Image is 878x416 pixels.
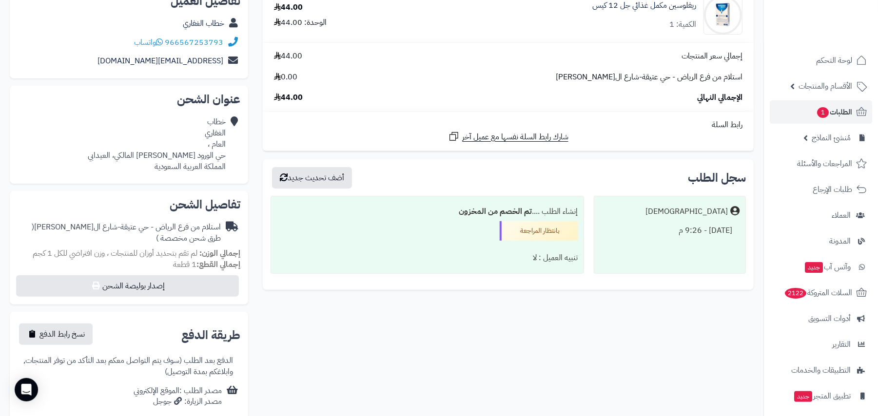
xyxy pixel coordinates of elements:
[98,55,223,67] a: [EMAIL_ADDRESS][DOMAIN_NAME]
[16,275,239,297] button: إصدار بوليصة الشحن
[785,288,806,299] span: 2122
[500,221,578,241] div: بانتظار المراجعة
[812,131,851,145] span: مُنشئ النماذج
[448,131,568,143] a: شارك رابط السلة نفسها مع عميل آخر
[462,132,568,143] span: شارك رابط السلة نفسها مع عميل آخر
[600,221,740,240] div: [DATE] - 9:26 م
[770,178,872,201] a: طلبات الإرجاع
[32,221,221,244] span: ( طرق شحن مخصصة )
[816,105,852,119] span: الطلبات
[134,385,222,408] div: مصدر الطلب :الموقع الإلكتروني
[134,37,163,48] a: واتساب
[277,248,578,267] div: تنبيه العميل : لا
[274,72,297,83] span: 0.00
[770,333,872,356] a: التقارير
[277,202,578,221] div: إنشاء الطلب ....
[770,152,872,175] a: المراجعات والأسئلة
[799,79,852,93] span: الأقسام والمنتجات
[770,204,872,227] a: العملاء
[770,100,872,124] a: الطلبات1
[770,49,872,72] a: لوحة التحكم
[18,355,233,378] div: الدفع بعد الطلب (سوف يتم التواصل معكم بعد التأكد من توفر المنتجات, وابلاغكم بمدة التوصيل)
[39,328,85,340] span: نسخ رابط الدفع
[770,307,872,330] a: أدوات التسويق
[804,260,851,274] span: وآتس آب
[793,389,851,403] span: تطبيق المتجر
[791,363,851,377] span: التطبيقات والخدمات
[15,378,38,401] div: Open Intercom Messenger
[669,19,696,30] div: الكمية: 1
[267,119,750,131] div: رابط السلة
[770,384,872,408] a: تطبيق المتجرجديد
[274,2,303,13] div: 44.00
[274,51,302,62] span: 44.00
[199,247,240,259] strong: إجمالي الوزن:
[794,391,812,402] span: جديد
[272,167,352,189] button: أضف تحديث جديد
[196,259,240,270] strong: إجمالي القطع:
[18,94,240,105] h2: عنوان الشحن
[88,116,226,172] div: خطاب الغفاري العام ، حي الورود [PERSON_NAME] المالكي، العيدابي المملكة العربية السعودية
[697,92,742,103] span: الإجمالي النهائي
[274,92,303,103] span: 44.00
[33,247,197,259] span: لم تقم بتحديد أوزان للمنتجات ، وزن افتراضي للكل 1 كجم
[829,234,851,248] span: المدونة
[770,359,872,382] a: التطبيقات والخدمات
[808,312,851,325] span: أدوات التسويق
[682,51,742,62] span: إجمالي سعر المنتجات
[645,206,728,217] div: [DEMOGRAPHIC_DATA]
[832,208,851,222] span: العملاء
[805,262,823,273] span: جديد
[816,54,852,67] span: لوحة التحكم
[797,157,852,170] span: المراجعات والأسئلة
[770,281,872,304] a: السلات المتروكة2122
[181,329,240,341] h2: طريقة الدفع
[19,323,93,345] button: نسخ رابط الدفع
[812,26,869,46] img: logo-2.png
[556,72,742,83] span: استلام من فرع الرياض - حي عتيقة-شارع ال[PERSON_NAME]
[688,172,746,184] h3: سجل الطلب
[459,206,532,217] b: تم الخصم من المخزون
[18,199,240,210] h2: تفاصيل الشحن
[274,17,327,28] div: الوحدة: 44.00
[770,229,872,253] a: المدونة
[770,255,872,279] a: وآتس آبجديد
[18,222,221,244] div: استلام من فرع الرياض - حي عتيقة-شارع ال[PERSON_NAME]
[813,183,852,196] span: طلبات الإرجاع
[165,37,223,48] a: 966567253793
[817,107,829,118] span: 1
[784,286,852,300] span: السلات المتروكة
[183,18,224,29] a: خطاب الغفاري
[134,396,222,407] div: مصدر الزيارة: جوجل
[173,259,240,270] small: 1 قطعة
[832,338,851,351] span: التقارير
